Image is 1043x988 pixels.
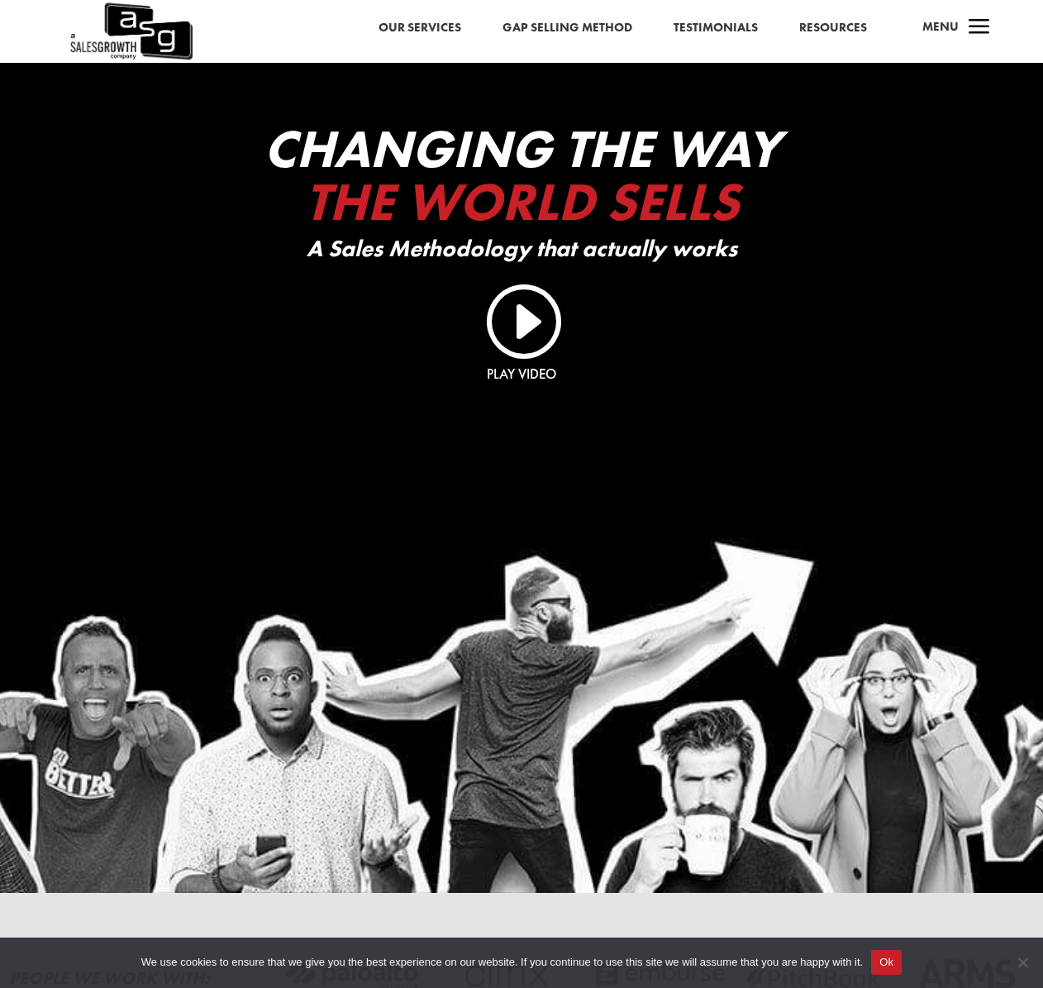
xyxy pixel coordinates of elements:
a: Play Video [487,365,556,383]
a: I [482,279,561,359]
a: Resources [799,17,867,39]
h2: Changing The Way [191,122,852,236]
span: a [963,12,996,45]
span: The World Sells [305,168,739,236]
a: Our Services [379,17,461,39]
button: Ok [871,950,902,975]
p: A Sales Methodology that actually works [191,236,852,262]
span: No [1014,954,1031,971]
a: Gap Selling Method [502,17,632,39]
span: We use cookies to ensure that we give you the best experience on our website. If you continue to ... [141,954,863,971]
span: Menu [922,18,959,35]
a: Testimonials [674,17,758,39]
